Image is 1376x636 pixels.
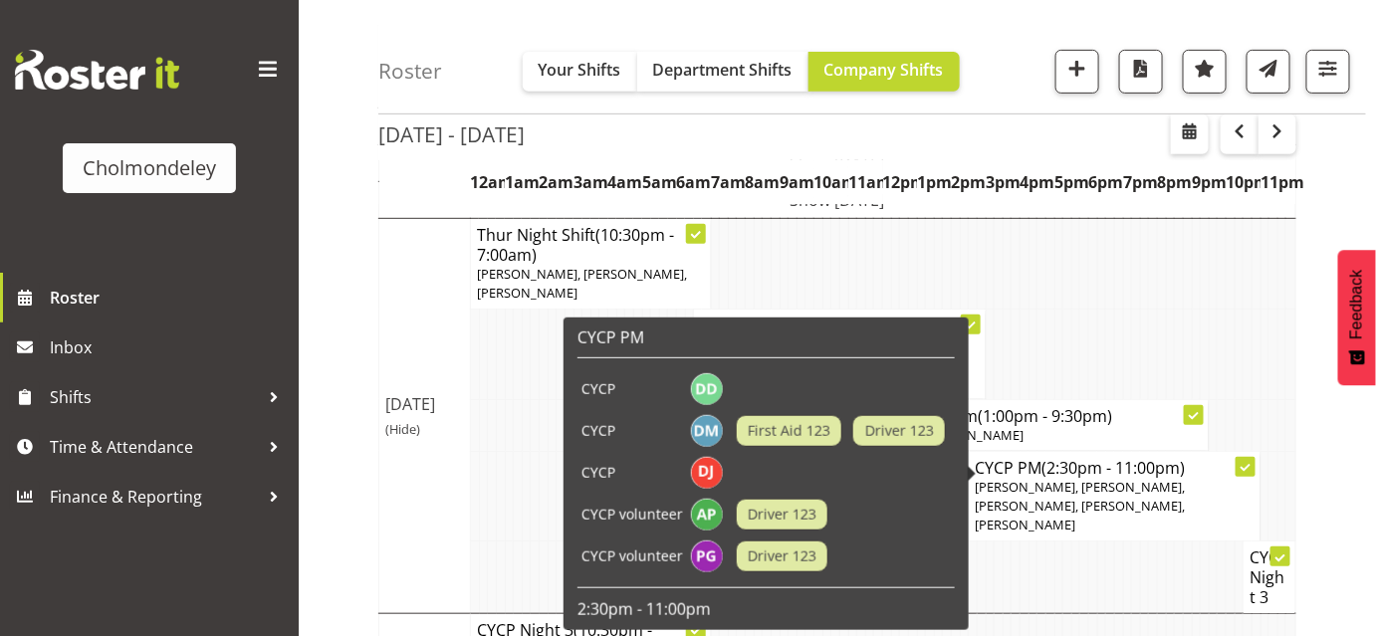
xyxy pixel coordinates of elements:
img: danielle-jeffery11296.jpg [691,457,723,489]
td: CYCP volunteer [577,494,687,535]
button: Add a new shift [1055,50,1099,94]
button: Company Shifts [808,52,960,92]
span: Shifts [50,382,259,412]
th: 10pm [1227,159,1261,205]
th: 3pm [986,159,1021,205]
th: 1am [505,159,540,205]
span: (1:00pm - 9:30pm) [979,405,1113,427]
td: [DATE] [379,218,471,614]
th: 9pm [1192,159,1227,205]
td: CYCP [577,410,687,452]
img: philippa-grace11628.jpg [691,540,723,572]
h4: TL 1pm [924,406,1203,426]
span: Department Shifts [653,59,793,81]
th: 4am [608,159,643,205]
span: (10:30pm - 7:00am) [477,224,674,266]
span: Driver 123 [865,420,934,442]
span: Company Shifts [824,59,944,81]
h4: CYCP PM [975,458,1254,478]
th: 2pm [952,159,987,205]
span: [PERSON_NAME], [PERSON_NAME], [PERSON_NAME], [PERSON_NAME], [PERSON_NAME] [975,478,1185,533]
th: 1pm [917,159,952,205]
button: Highlight an important date within the roster. [1183,50,1227,94]
img: dejay-davison3684.jpg [691,373,723,405]
button: Filter Shifts [1306,50,1350,94]
td: CYCP [577,452,687,494]
span: Finance & Reporting [50,482,259,512]
button: Your Shifts [523,52,637,92]
span: Driver 123 [748,504,816,526]
td: CYCP [577,368,687,410]
span: (Hide) [385,420,420,438]
th: 9am [780,159,814,205]
th: 6pm [1089,159,1124,205]
span: [PERSON_NAME] [924,426,1025,444]
span: Feedback [1348,270,1366,339]
h6: CYCP PM [577,327,955,347]
button: Download a PDF of the roster according to the set date range. [1119,50,1163,94]
span: Driver 123 [748,545,816,567]
th: 10am [814,159,849,205]
th: 11am [848,159,883,205]
p: 2:30pm - 11:00pm [577,598,955,620]
th: 11pm [1261,159,1295,205]
span: Your Shifts [539,59,621,81]
img: dion-mccormick3685.jpg [691,415,723,447]
span: Roster [50,283,289,313]
h4: CYCP Night 3 [1250,547,1289,607]
span: Inbox [50,332,289,362]
th: 5am [642,159,677,205]
button: Select a specific date within the roster. [1171,114,1209,154]
th: 12pm [883,159,918,205]
th: 7pm [1123,159,1158,205]
span: Time & Attendance [50,432,259,462]
th: 12am [471,159,506,205]
th: 8pm [1158,159,1193,205]
th: 2am [540,159,574,205]
span: (2:30pm - 11:00pm) [1041,457,1185,479]
th: 6am [677,159,712,205]
img: Rosterit website logo [15,50,179,90]
button: Feedback - Show survey [1338,250,1376,385]
span: First Aid 123 [748,420,830,442]
h4: Thur Night Shift [477,225,705,265]
th: 7am [711,159,746,205]
h2: [DATE] - [DATE] [378,121,525,147]
th: 8am [746,159,781,205]
th: 5pm [1054,159,1089,205]
img: amelie-paroll11627.jpg [691,499,723,530]
th: 4pm [1021,159,1055,205]
button: Send a list of all shifts for the selected filtered period to all rostered employees. [1247,50,1290,94]
div: Cholmondeley [83,153,216,183]
span: (6:30am - 3:00pm) [768,315,901,336]
td: CYCP volunteer [577,535,687,577]
button: Department Shifts [637,52,808,92]
th: 3am [573,159,608,205]
span: [PERSON_NAME], [PERSON_NAME], [PERSON_NAME] [477,265,687,302]
h4: Roster [378,60,442,83]
h4: CYCP Am [700,316,979,335]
